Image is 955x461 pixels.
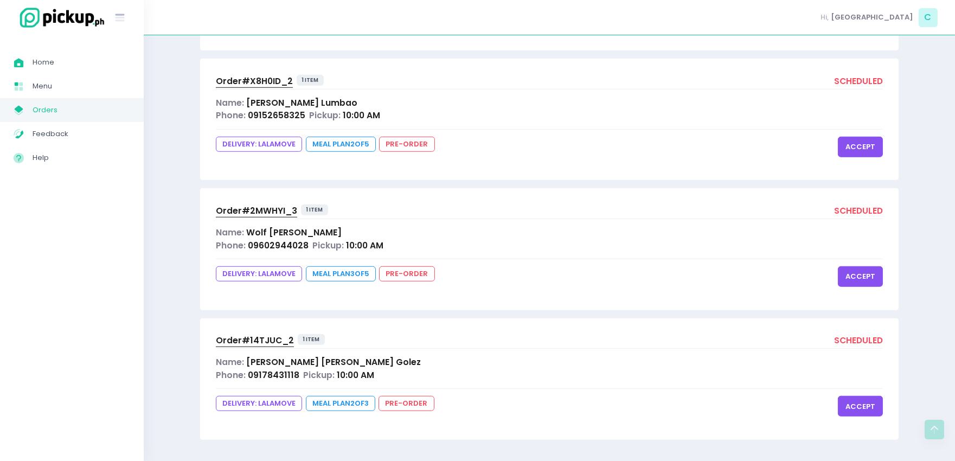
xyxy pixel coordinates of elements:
[216,205,297,216] span: Order# 2MWHYI_3
[379,266,434,281] span: pre-order
[33,103,130,117] span: Orders
[216,369,246,381] span: Phone:
[246,356,421,368] span: [PERSON_NAME] [PERSON_NAME] Golez
[298,334,325,345] span: 1 item
[309,110,341,121] span: Pickup:
[216,227,244,238] span: Name:
[248,369,299,381] span: 09178431118
[216,110,246,121] span: Phone:
[33,127,130,141] span: Feedback
[216,396,302,411] span: DELIVERY: lalamove
[246,97,357,108] span: [PERSON_NAME] Lumbao
[312,240,344,251] span: Pickup:
[834,204,883,219] div: scheduled
[343,110,380,121] span: 10:00 AM
[216,204,297,219] a: Order#2MWHYI_3
[216,137,302,152] span: DELIVERY: lalamove
[248,240,309,251] span: 09602944028
[216,334,294,349] a: Order#14TJUC_2
[838,396,883,417] button: accept
[306,137,376,152] span: Meal Plan 2 of 5
[379,396,434,411] span: pre-order
[834,334,883,349] div: scheduled
[33,79,130,93] span: Menu
[14,6,106,29] img: logo
[821,12,829,23] span: Hi,
[303,369,335,381] span: Pickup:
[831,12,913,23] span: [GEOGRAPHIC_DATA]
[33,151,130,165] span: Help
[216,240,246,251] span: Phone:
[33,55,130,69] span: Home
[297,75,324,86] span: 1 item
[379,137,434,152] span: pre-order
[248,110,305,121] span: 09152658325
[306,266,376,281] span: Meal Plan 3 of 5
[216,356,244,368] span: Name:
[306,396,375,411] span: Meal Plan 2 of 3
[301,204,329,215] span: 1 item
[216,75,293,89] a: Order#X8H0ID_2
[834,75,883,89] div: scheduled
[838,266,883,287] button: accept
[216,335,294,346] span: Order# 14TJUC_2
[919,8,938,27] span: C
[246,227,342,238] span: Wolf [PERSON_NAME]
[216,75,293,87] span: Order# X8H0ID_2
[838,137,883,157] button: accept
[346,240,383,251] span: 10:00 AM
[216,97,244,108] span: Name:
[337,369,374,381] span: 10:00 AM
[216,266,302,281] span: DELIVERY: lalamove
